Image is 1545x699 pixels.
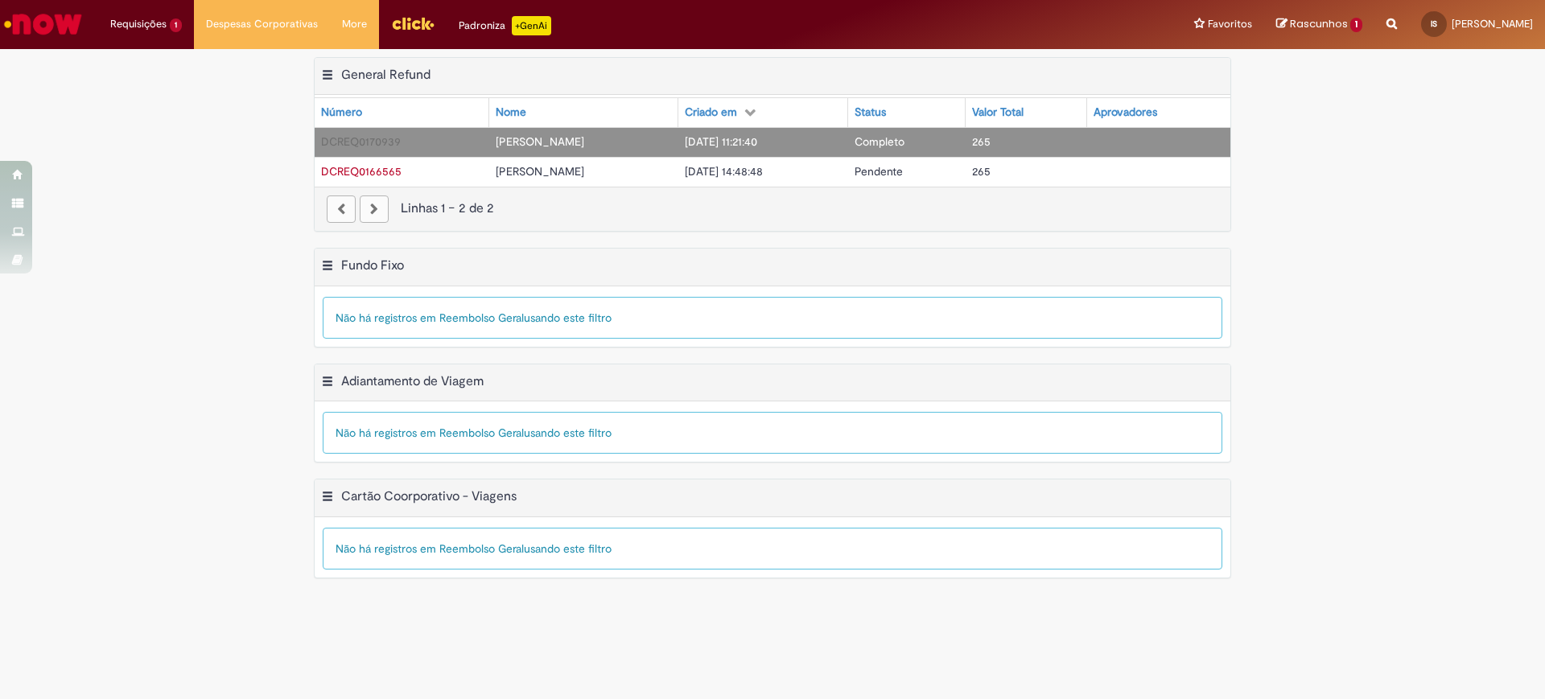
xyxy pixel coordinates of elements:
[321,257,334,278] button: Fundo Fixo Menu de contexto
[685,164,763,179] span: [DATE] 14:48:48
[110,16,167,32] span: Requisições
[321,164,402,179] a: Abrir Registro: DCREQ0166565
[341,67,431,83] h2: General Refund
[341,489,517,505] h2: Cartão Coorporativo - Viagens
[1452,17,1533,31] span: [PERSON_NAME]
[512,16,551,35] p: +GenAi
[321,134,401,149] a: Abrir Registro: DCREQ0170939
[327,199,1218,218] div: Linhas 1 − 2 de 2
[1290,16,1348,31] span: Rascunhos
[342,16,367,32] span: More
[459,16,551,35] div: Padroniza
[341,257,404,273] h2: Fundo Fixo
[1208,16,1252,32] span: Favoritos
[321,164,402,179] span: DCREQ0166565
[496,164,584,179] span: [PERSON_NAME]
[321,134,401,149] span: DCREQ0170939
[323,412,1222,454] div: Não há registros em Reembolso Geral
[855,164,903,179] span: Pendente
[685,134,757,149] span: [DATE] 11:21:40
[391,11,435,35] img: click_logo_yellow_360x200.png
[496,105,526,121] div: Nome
[2,8,84,40] img: ServiceNow
[1276,17,1362,32] a: Rascunhos
[972,105,1024,121] div: Valor Total
[1094,105,1157,121] div: Aprovadores
[855,105,886,121] div: Status
[496,134,584,149] span: [PERSON_NAME]
[323,528,1222,569] div: Não há registros em Reembolso Geral
[321,488,334,509] button: Cartão Coorporativo - Viagens Menu de contexto
[972,164,991,179] span: 265
[524,426,612,440] span: usando este filtro
[1350,18,1362,32] span: 1
[323,297,1222,339] div: Não há registros em Reembolso Geral
[206,16,318,32] span: Despesas Corporativas
[855,134,904,149] span: Completo
[315,187,1230,231] nav: paginação
[321,105,362,121] div: Número
[524,541,612,556] span: usando este filtro
[170,19,182,32] span: 1
[685,105,737,121] div: Criado em
[321,67,334,88] button: General Refund Menu de contexto
[972,134,991,149] span: 265
[524,310,612,325] span: usando este filtro
[341,373,484,389] h2: Adiantamento de Viagem
[321,373,334,394] button: Adiantamento de Viagem Menu de contexto
[1431,19,1437,29] span: IS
